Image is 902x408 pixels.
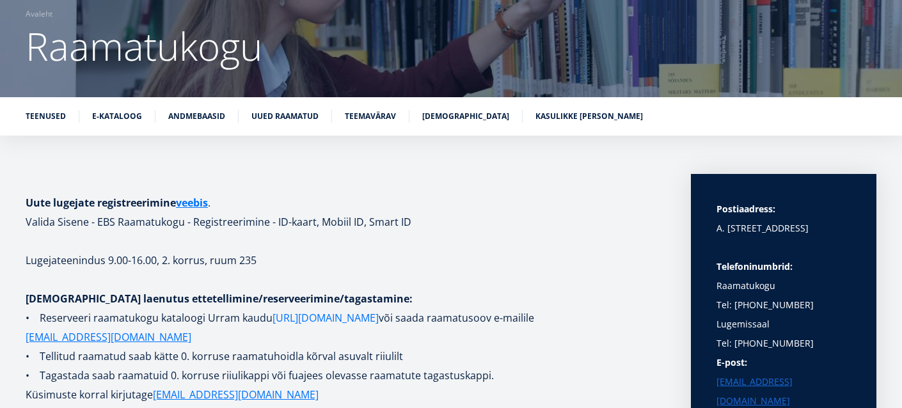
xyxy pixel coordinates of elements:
[345,110,396,123] a: Teemavärav
[716,295,851,334] p: Tel: [PHONE_NUMBER] Lugemissaal
[26,292,413,306] strong: [DEMOGRAPHIC_DATA] laenutus ettetellimine/reserveerimine/tagastamine:
[26,308,665,347] p: • Reserveeri raamatukogu kataloogi Urram kaudu või saada raamatusoov e-mailile
[26,110,66,123] a: Teenused
[716,356,747,368] strong: E-post:
[716,257,851,295] p: Raamatukogu
[535,110,643,123] a: Kasulikke [PERSON_NAME]
[26,347,665,366] p: • Tellitud raamatud saab kätte 0. korruse raamatuhoidla kõrval asuvalt riiulilt
[153,385,319,404] a: [EMAIL_ADDRESS][DOMAIN_NAME]
[422,110,509,123] a: [DEMOGRAPHIC_DATA]
[92,110,142,123] a: E-kataloog
[26,20,262,72] span: Raamatukogu
[26,366,665,385] p: • Tagastada saab raamatuid 0. korruse riiulikappi või fuajees olevasse raamatute tagastuskappi.
[716,260,793,272] strong: Telefoninumbrid:
[716,203,775,215] strong: Postiaadress:
[26,8,52,20] a: Avaleht
[26,251,665,270] p: Lugejateenindus 9.00-16.00, 2. korrus, ruum 235
[716,334,851,353] p: Tel: [PHONE_NUMBER]
[26,193,665,231] h1: . Valida Sisene - EBS Raamatukogu - Registreerimine - ID-kaart, Mobiil ID, Smart ID
[26,196,208,210] strong: Uute lugejate registreerimine
[176,193,208,212] a: veebis
[26,385,665,404] p: Küsimuste korral kirjutage
[273,308,379,327] a: [URL][DOMAIN_NAME]
[251,110,319,123] a: Uued raamatud
[168,110,225,123] a: Andmebaasid
[716,219,851,238] p: A. [STREET_ADDRESS]
[26,327,191,347] a: [EMAIL_ADDRESS][DOMAIN_NAME]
